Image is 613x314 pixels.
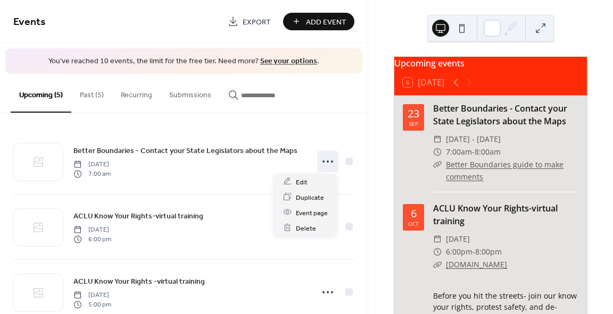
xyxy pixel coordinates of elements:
[13,12,46,32] span: Events
[73,225,111,234] span: [DATE]
[433,258,442,271] div: ​
[73,300,111,310] span: 5:00 pm
[433,158,442,171] div: ​
[394,57,587,70] div: Upcoming events
[73,276,205,287] span: ACLU Know Your Rights -virtual training
[296,176,308,188] span: Edit
[296,223,316,234] span: Delete
[446,159,564,182] a: Better Boundaries guide to make comments
[433,103,567,127] a: Better Boundaries - Contact your State Legislators about the Maps
[73,169,111,179] span: 7:00 am
[260,54,317,69] a: See your options
[73,145,297,156] span: Better Boundaries - Contact your State Legislators about the Maps
[73,159,111,169] span: [DATE]
[408,108,419,119] div: 23
[475,146,501,158] span: 8:00am
[16,56,352,67] span: You've reached 10 events, the limit for the free tier. Need more? .
[433,146,442,158] div: ​
[73,145,297,157] a: Better Boundaries - Contact your State Legislators about the Maps
[161,74,220,112] button: Submissions
[433,202,558,227] a: ACLU Know Your Rights-virtual training
[475,245,502,258] span: 8:00pm
[433,133,442,146] div: ​
[243,16,271,28] span: Export
[409,121,418,126] div: Sep
[73,235,111,244] span: 6:00 pm
[472,146,475,158] span: -
[220,13,279,30] a: Export
[433,233,442,245] div: ​
[446,233,470,245] span: [DATE]
[73,290,111,300] span: [DATE]
[112,74,161,112] button: Recurring
[433,245,442,258] div: ​
[411,208,417,219] div: 6
[296,207,328,218] span: Event page
[473,245,475,258] span: -
[71,74,112,112] button: Past (5)
[446,146,472,158] span: 7:00am
[73,210,203,222] span: ACLU Know Your Rights-virtual training
[11,74,71,113] button: Upcoming (5)
[73,210,203,222] a: ACLU Know Your Rights-virtual training
[446,259,507,269] a: [DOMAIN_NAME]
[296,192,324,203] span: Duplicate
[73,275,205,287] a: ACLU Know Your Rights -virtual training
[446,245,473,258] span: 6:00pm
[408,221,419,226] div: Oct
[446,133,501,146] span: [DATE] - [DATE]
